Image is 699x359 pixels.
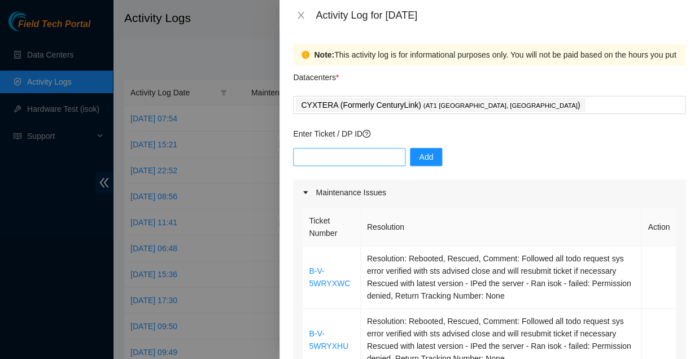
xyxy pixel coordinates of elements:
[641,208,676,246] th: Action
[302,189,309,196] span: caret-right
[316,9,685,21] div: Activity Log for [DATE]
[419,151,433,163] span: Add
[361,246,641,309] td: Resolution: Rebooted, Rescued, Comment: Followed all todo request sys error verified with sts adv...
[296,11,305,20] span: close
[362,130,370,138] span: question-circle
[361,208,641,246] th: Resolution
[314,49,334,61] strong: Note:
[302,51,309,59] span: exclamation-circle
[309,329,348,351] a: B-V-5WRYXHU
[303,208,360,246] th: Ticket Number
[293,65,339,84] p: Datacenters
[301,99,580,112] p: CYXTERA (Formerly CenturyLink) )
[309,266,350,288] a: B-V-5WRYXWC
[293,10,309,21] button: Close
[423,102,577,109] span: ( AT1 [GEOGRAPHIC_DATA], [GEOGRAPHIC_DATA]
[410,148,442,166] button: Add
[293,128,685,140] p: Enter Ticket / DP ID
[293,179,685,205] div: Maintenance Issues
